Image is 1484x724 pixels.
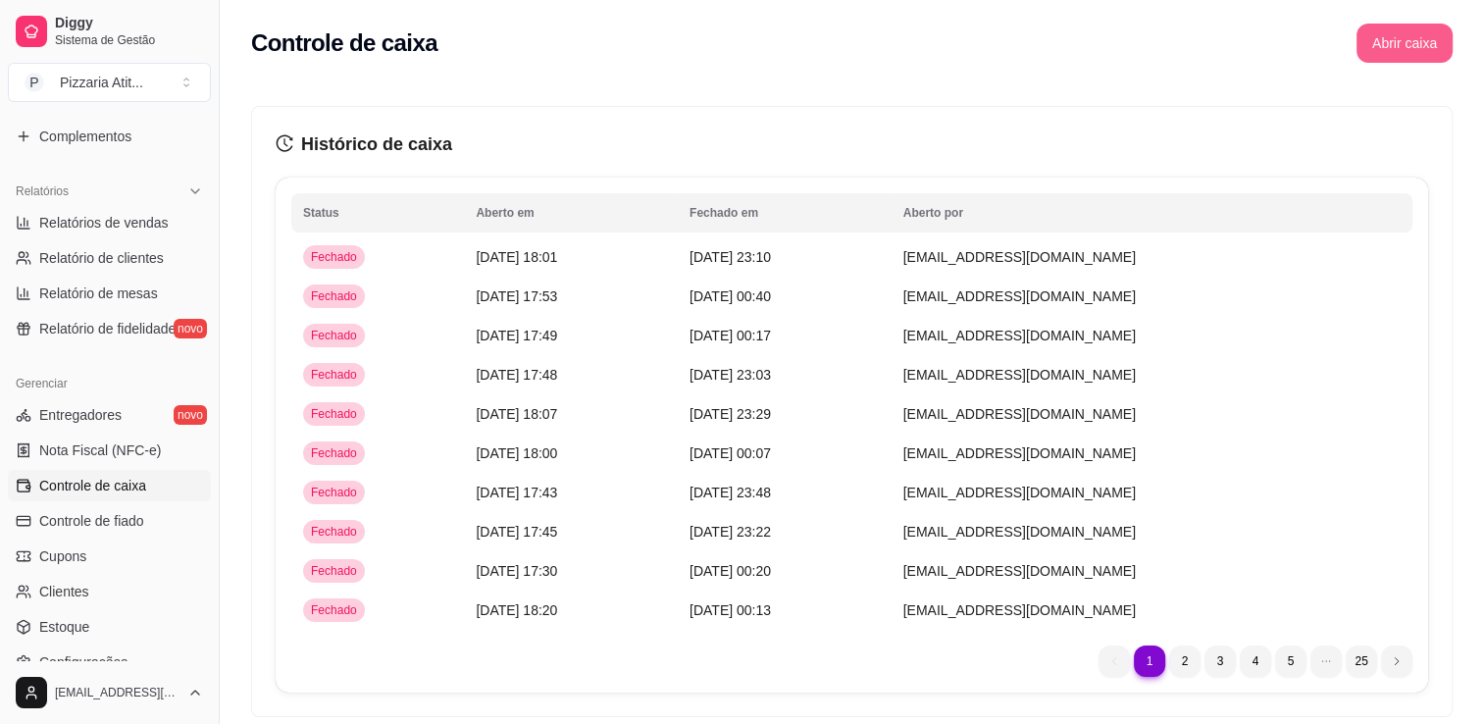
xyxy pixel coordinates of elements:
[1346,646,1377,677] li: pagination item 25
[1089,636,1422,687] nav: pagination navigation
[892,193,1412,233] th: Aberto por
[291,193,464,233] th: Status
[476,249,557,265] span: [DATE] 18:01
[307,249,361,265] span: Fechado
[307,288,361,304] span: Fechado
[476,328,557,343] span: [DATE] 17:49
[690,367,771,383] span: [DATE] 23:03
[903,563,1136,579] span: [EMAIL_ADDRESS][DOMAIN_NAME]
[8,278,211,309] a: Relatório de mesas
[307,406,361,422] span: Fechado
[690,524,771,540] span: [DATE] 23:22
[55,15,203,32] span: Diggy
[1310,646,1342,677] li: dots element
[8,368,211,399] div: Gerenciar
[476,367,557,383] span: [DATE] 17:48
[307,367,361,383] span: Fechado
[39,546,86,566] span: Cupons
[39,248,164,268] span: Relatório de clientes
[307,524,361,540] span: Fechado
[464,193,678,233] th: Aberto em
[8,313,211,344] a: Relatório de fidelidadenovo
[60,73,143,92] div: Pizzaria Atit ...
[8,576,211,607] a: Clientes
[1240,646,1271,677] li: pagination item 4
[476,524,557,540] span: [DATE] 17:45
[276,130,1428,158] h3: Histórico de caixa
[8,399,211,431] a: Entregadoresnovo
[8,611,211,643] a: Estoque
[8,541,211,572] a: Cupons
[690,288,771,304] span: [DATE] 00:40
[476,445,557,461] span: [DATE] 18:00
[690,328,771,343] span: [DATE] 00:17
[39,319,176,338] span: Relatório de fidelidade
[39,617,89,637] span: Estoque
[8,470,211,501] a: Controle de caixa
[39,476,146,495] span: Controle de caixa
[690,602,771,618] span: [DATE] 00:13
[903,288,1136,304] span: [EMAIL_ADDRESS][DOMAIN_NAME]
[8,505,211,537] a: Controle de fiado
[476,563,557,579] span: [DATE] 17:30
[690,445,771,461] span: [DATE] 00:07
[1134,646,1165,677] li: pagination item 1 active
[903,445,1136,461] span: [EMAIL_ADDRESS][DOMAIN_NAME]
[307,485,361,500] span: Fechado
[39,440,161,460] span: Nota Fiscal (NFC-e)
[8,242,211,274] a: Relatório de clientes
[307,602,361,618] span: Fechado
[39,213,169,233] span: Relatórios de vendas
[1204,646,1236,677] li: pagination item 3
[251,27,437,59] h2: Controle de caixa
[25,73,44,92] span: P
[307,563,361,579] span: Fechado
[690,249,771,265] span: [DATE] 23:10
[1356,24,1453,63] button: Abrir caixa
[8,646,211,678] a: Configurações
[476,602,557,618] span: [DATE] 18:20
[903,249,1136,265] span: [EMAIL_ADDRESS][DOMAIN_NAME]
[476,288,557,304] span: [DATE] 17:53
[476,406,557,422] span: [DATE] 18:07
[903,367,1136,383] span: [EMAIL_ADDRESS][DOMAIN_NAME]
[307,328,361,343] span: Fechado
[690,563,771,579] span: [DATE] 00:20
[1381,646,1412,677] li: next page button
[8,435,211,466] a: Nota Fiscal (NFC-e)
[8,669,211,716] button: [EMAIL_ADDRESS][DOMAIN_NAME]
[39,127,131,146] span: Complementos
[16,183,69,199] span: Relatórios
[39,511,144,531] span: Controle de fiado
[903,406,1136,422] span: [EMAIL_ADDRESS][DOMAIN_NAME]
[690,406,771,422] span: [DATE] 23:29
[8,207,211,238] a: Relatórios de vendas
[39,405,122,425] span: Entregadores
[39,582,89,601] span: Clientes
[8,8,211,55] a: DiggySistema de Gestão
[903,328,1136,343] span: [EMAIL_ADDRESS][DOMAIN_NAME]
[903,602,1136,618] span: [EMAIL_ADDRESS][DOMAIN_NAME]
[1275,646,1306,677] li: pagination item 5
[476,485,557,500] span: [DATE] 17:43
[39,284,158,303] span: Relatório de mesas
[903,524,1136,540] span: [EMAIL_ADDRESS][DOMAIN_NAME]
[8,121,211,152] a: Complementos
[39,652,128,672] span: Configurações
[276,134,293,152] span: history
[1169,646,1201,677] li: pagination item 2
[55,32,203,48] span: Sistema de Gestão
[307,445,361,461] span: Fechado
[678,193,892,233] th: Fechado em
[55,685,179,700] span: [EMAIL_ADDRESS][DOMAIN_NAME]
[903,485,1136,500] span: [EMAIL_ADDRESS][DOMAIN_NAME]
[8,63,211,102] button: Select a team
[690,485,771,500] span: [DATE] 23:48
